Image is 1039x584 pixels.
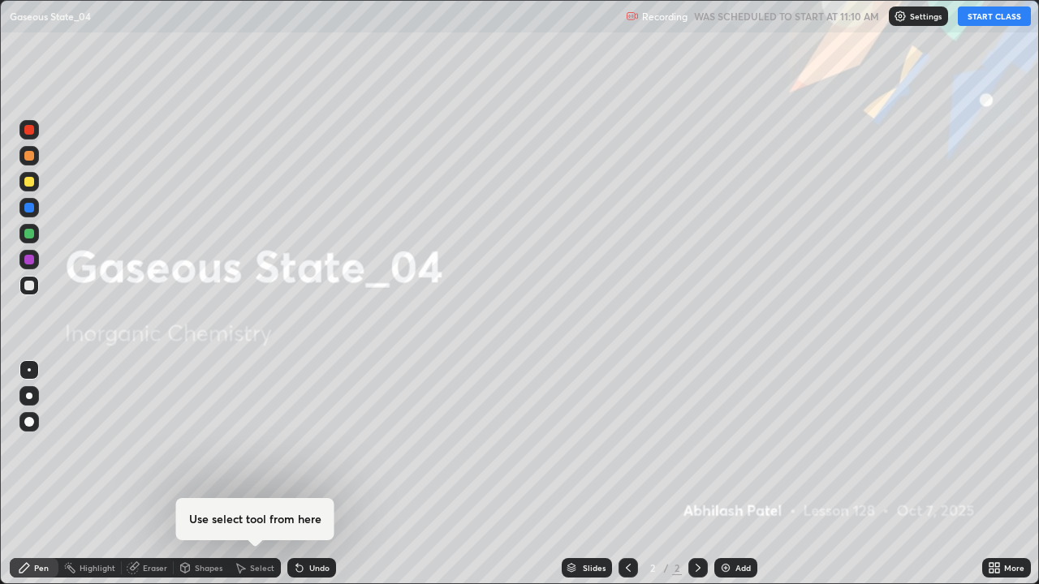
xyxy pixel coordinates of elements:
h5: WAS SCHEDULED TO START AT 11:10 AM [694,9,879,24]
div: Undo [309,564,330,572]
div: Pen [34,564,49,572]
img: add-slide-button [719,561,732,574]
div: Slides [583,564,606,572]
img: recording.375f2c34.svg [626,10,639,23]
img: class-settings-icons [894,10,907,23]
p: Settings [910,12,942,20]
div: Select [250,564,274,572]
div: More [1004,564,1024,572]
div: Eraser [143,564,167,572]
div: Add [735,564,751,572]
div: / [664,563,669,573]
div: 2 [672,560,682,575]
div: 2 [645,563,661,573]
div: Highlight [80,564,115,572]
div: Shapes [195,564,222,572]
h4: Use select tool from here [189,511,321,527]
button: START CLASS [958,6,1031,26]
p: Recording [642,11,688,23]
p: Gaseous State_04 [10,10,91,23]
